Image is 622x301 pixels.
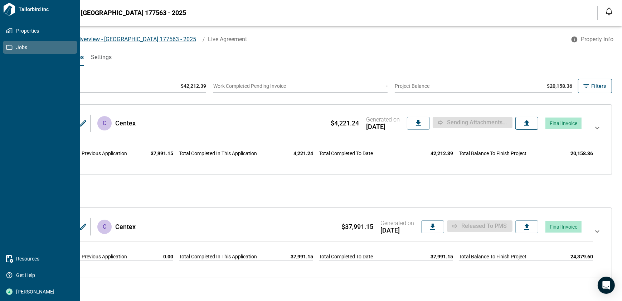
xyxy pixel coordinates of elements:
span: Work Completed Pending Invoice [213,83,286,89]
span: Total Balance To Finish Project [459,150,526,157]
div: Invoice IDINV41696CCentex $37,991.15Generated on[DATE]Released to PMSFinal InvoiceTotal Completed... [36,214,604,272]
span: Total Completed In This Application [179,150,257,157]
button: Filters [578,79,612,93]
span: $4,221.24 [331,120,359,127]
span: Final Invoice [550,120,577,126]
div: Open Intercom Messenger [598,277,615,294]
span: Generated on [380,220,414,227]
span: 37,991.15 [291,253,313,260]
span: Total Completed In Previous Application [39,150,127,157]
span: Final Invoice [550,224,577,230]
span: Centex [115,223,136,230]
span: 4,221.24 [293,150,313,157]
span: IN-481 Riverview - [GEOGRAPHIC_DATA] 177563 - 2025 [26,9,186,16]
span: [DATE] [380,227,414,234]
span: [DATE] [366,123,400,130]
span: Total Completed In This Application [179,253,257,260]
span: Centex [115,120,136,127]
div: Invoice IDINV41697CCentex $4,221.24Generated on[DATE]Sending attachments...Final InvoiceTotal Com... [36,110,604,169]
a: Jobs [3,41,77,54]
span: Get Help [13,272,71,279]
span: 20,158.36 [570,150,593,157]
span: 24,379.60 [570,253,593,260]
span: Total Completed In Previous Application [39,253,127,260]
span: Resources [13,255,71,262]
span: 0.00 [163,253,173,260]
span: 42,212.39 [431,150,453,157]
span: Properties [13,27,71,34]
span: Generated on [366,116,400,123]
button: Property Info [567,33,619,46]
span: 37,991.15 [431,253,453,260]
span: Project Balance [395,83,429,89]
span: IN-481 Riverview - [GEOGRAPHIC_DATA] 177563 - 2025 [58,36,196,43]
nav: breadcrumb [19,35,567,44]
span: Live Agreement [208,36,247,43]
span: $37,991.15 [341,223,373,230]
span: - [386,83,388,89]
p: C [103,119,106,128]
span: Total Completed To Date [319,150,373,157]
span: Total Balance To Finish Project [459,253,526,260]
span: [PERSON_NAME] [13,288,71,295]
span: $20,158.36 [547,83,572,89]
p: C [103,223,106,231]
span: Total Completed To Date [319,253,373,260]
div: base tabs [19,49,622,66]
span: Settings [91,54,112,61]
span: Tailorbird Inc [16,6,77,13]
span: Jobs [13,44,71,51]
span: Property Info [581,36,613,43]
a: Properties [3,24,77,37]
button: Open notification feed [603,6,615,17]
span: $42,212.39 [181,83,206,89]
span: 37,991.15 [151,150,173,157]
span: Filters [591,82,606,90]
